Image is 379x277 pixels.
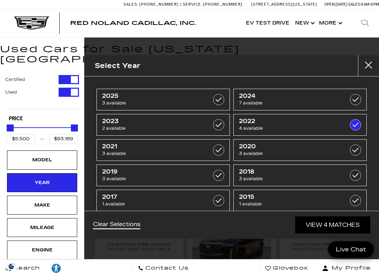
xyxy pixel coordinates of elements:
[328,241,374,258] a: Live Chat
[4,263,20,270] section: Click to Open Cookie Consent Modal
[239,201,343,208] span: 1 available
[260,259,314,277] a: Glovebox
[46,263,67,273] div: Explore your accessibility options
[239,143,343,150] span: 2020
[97,190,230,211] a: 20171 available
[25,156,60,164] div: Model
[295,216,370,234] a: View 4 Matches
[233,114,367,136] a: 20224 available
[351,9,379,37] div: Search
[7,218,77,237] div: MileageMileage
[49,134,78,143] input: Maximum
[7,122,78,143] div: Price
[97,164,230,186] a: 20193 available
[239,118,343,125] span: 2022
[348,2,361,7] span: Sales:
[139,2,179,7] span: [PHONE_NUMBER]
[124,2,138,7] span: Sales:
[102,150,206,157] span: 3 available
[102,168,206,175] span: 2019
[239,175,343,182] span: 3 available
[5,76,25,83] label: Certified
[332,245,370,254] span: Live Chat
[361,2,379,7] span: 9 AM-6 PM
[70,20,196,26] a: Red Noland Cadillac, Inc.
[239,125,343,132] span: 4 available
[124,2,180,6] a: Sales: [PHONE_NUMBER]
[102,125,206,132] span: 2 available
[25,224,60,231] div: Mileage
[271,263,308,273] span: Glovebox
[102,194,206,201] span: 2017
[9,116,75,122] h5: Price
[102,201,206,208] span: 1 available
[97,114,230,136] a: 20232 available
[5,89,17,96] label: Used
[233,89,367,110] a: 20247 available
[233,164,367,186] a: 20183 available
[316,9,344,37] button: More
[11,263,40,273] span: Search
[71,124,78,131] div: Maximum Price
[239,168,343,175] span: 2018
[102,143,206,150] span: 2021
[324,2,347,7] span: Open [DATE]
[132,259,194,277] a: Contact Us
[239,194,343,201] span: 2015
[97,89,230,110] a: 20253 available
[239,150,343,157] span: 3 available
[329,263,371,273] span: My Profile
[14,16,49,30] img: Cadillac Dark Logo with Cadillac White Text
[102,93,206,100] span: 2025
[358,55,379,76] button: Close
[233,139,367,161] a: 20203 available
[4,263,20,270] img: Opt-Out Icon
[93,221,140,229] a: Clear Selections
[7,196,77,215] div: MakeMake
[233,190,367,211] a: 20151 available
[102,175,206,182] span: 3 available
[7,241,77,259] div: EngineEngine
[102,100,206,107] span: 3 available
[97,139,230,161] a: 20213 available
[239,100,343,107] span: 7 available
[25,246,60,254] div: Engine
[102,118,206,125] span: 2023
[251,2,317,7] a: [STREET_ADDRESS][US_STATE]
[203,2,242,7] span: [PHONE_NUMBER]
[7,173,77,192] div: YearYear
[180,2,244,6] a: Service: [PHONE_NUMBER]
[7,134,35,143] input: Minimum
[239,93,343,100] span: 2024
[95,60,140,72] h2: Select Year
[314,259,379,277] button: Open user profile menu
[183,2,202,7] span: Service:
[292,9,316,37] a: New
[243,9,292,37] a: EV Test Drive
[7,150,77,169] div: ModelModel
[7,124,14,131] div: Minimum Price
[144,263,189,273] span: Contact Us
[5,75,79,109] div: Filter by Vehicle Type
[46,259,67,277] a: Explore your accessibility options
[25,179,60,187] div: Year
[25,201,60,209] div: Make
